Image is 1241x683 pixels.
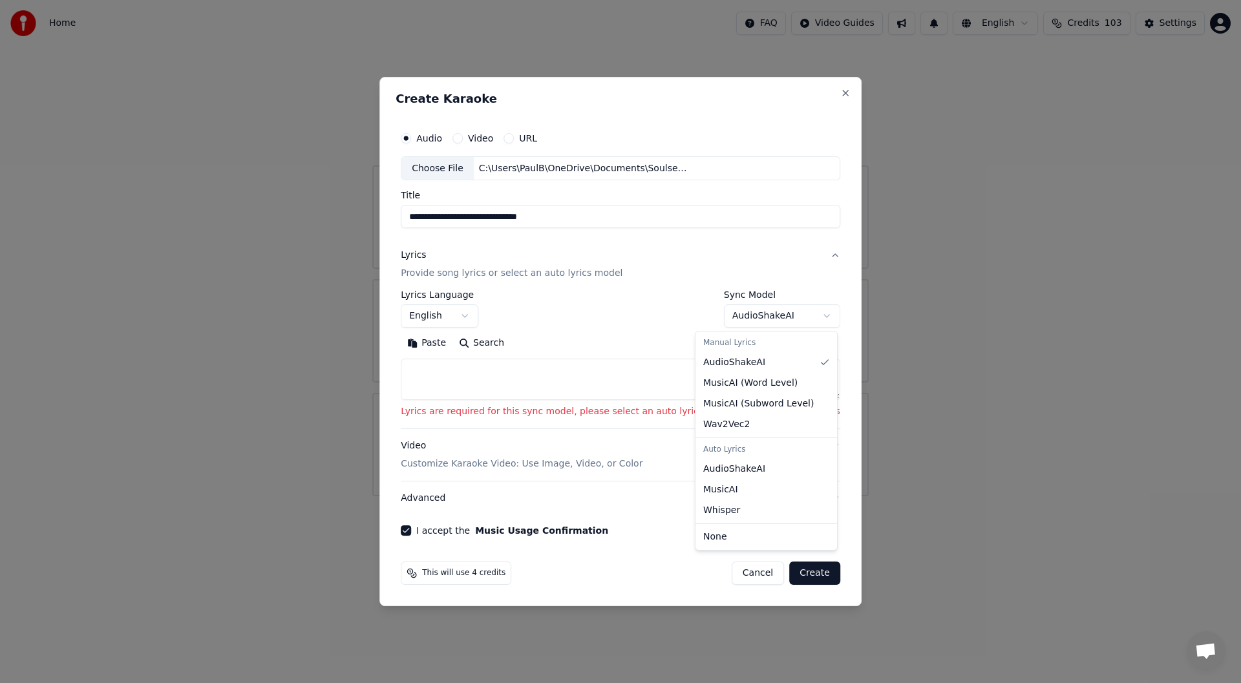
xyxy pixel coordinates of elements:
span: None [703,531,727,543]
span: MusicAI [703,483,738,496]
span: Wav2Vec2 [703,418,750,431]
div: Manual Lyrics [698,334,834,352]
span: Whisper [703,504,740,517]
span: MusicAI ( Word Level ) [703,377,798,390]
span: MusicAI ( Subword Level ) [703,397,814,410]
span: AudioShakeAI [703,356,765,369]
div: Auto Lyrics [698,441,834,459]
span: AudioShakeAI [703,463,765,476]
